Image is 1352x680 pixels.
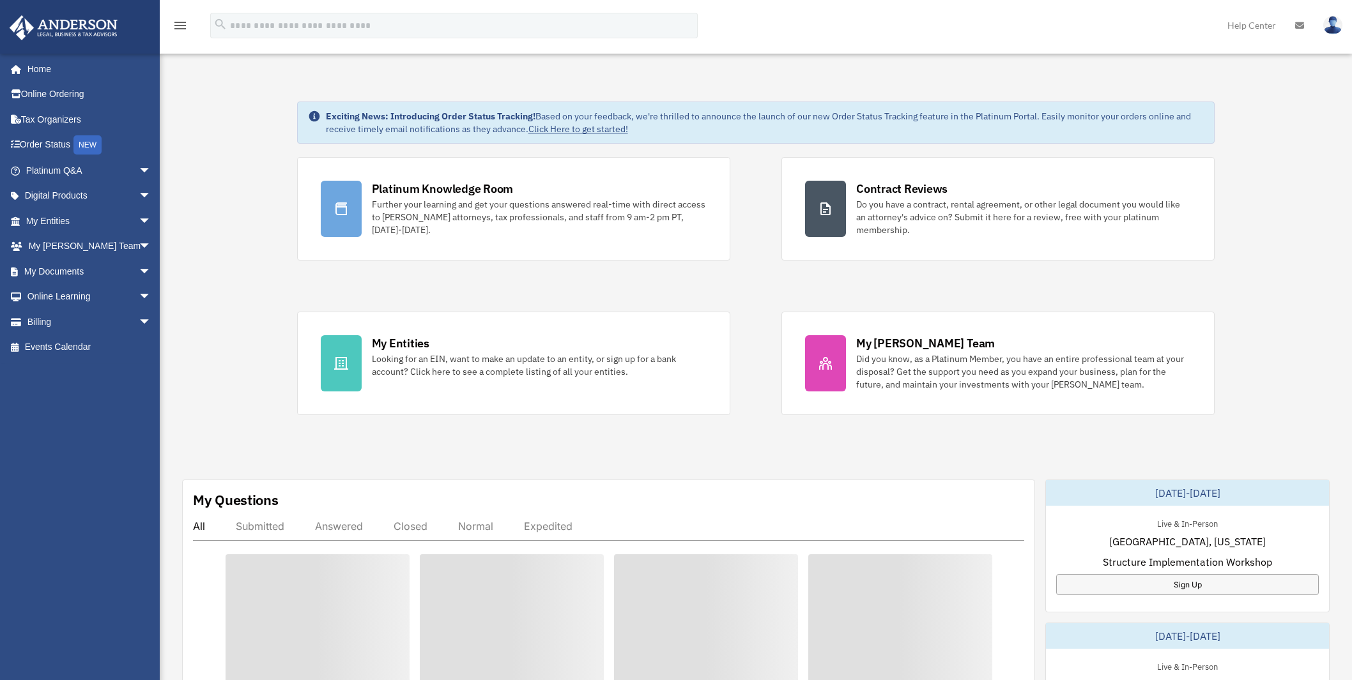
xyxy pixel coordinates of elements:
[524,520,572,533] div: Expedited
[139,309,164,335] span: arrow_drop_down
[856,181,948,197] div: Contract Reviews
[139,208,164,234] span: arrow_drop_down
[9,259,171,284] a: My Documentsarrow_drop_down
[236,520,284,533] div: Submitted
[372,352,707,378] div: Looking for an EIN, want to make an update to an entity, or sign up for a bank account? Click her...
[781,157,1215,261] a: Contract Reviews Do you have a contract, rental agreement, or other legal document you would like...
[213,17,227,31] i: search
[1147,659,1228,672] div: Live & In-Person
[1323,16,1342,34] img: User Pic
[73,135,102,155] div: NEW
[297,312,730,415] a: My Entities Looking for an EIN, want to make an update to an entity, or sign up for a bank accoun...
[528,123,628,135] a: Click Here to get started!
[139,183,164,209] span: arrow_drop_down
[9,158,171,183] a: Platinum Q&Aarrow_drop_down
[9,107,171,132] a: Tax Organizers
[326,110,535,122] strong: Exciting News: Introducing Order Status Tracking!
[9,208,171,234] a: My Entitiesarrow_drop_down
[394,520,427,533] div: Closed
[315,520,363,533] div: Answered
[856,335,995,351] div: My [PERSON_NAME] Team
[139,284,164,310] span: arrow_drop_down
[856,352,1191,391] div: Did you know, as a Platinum Member, you have an entire professional team at your disposal? Get th...
[9,132,171,158] a: Order StatusNEW
[9,234,171,259] a: My [PERSON_NAME] Teamarrow_drop_down
[139,259,164,285] span: arrow_drop_down
[173,18,188,33] i: menu
[856,198,1191,236] div: Do you have a contract, rental agreement, or other legal document you would like an attorney's ad...
[193,490,279,510] div: My Questions
[139,158,164,184] span: arrow_drop_down
[173,22,188,33] a: menu
[6,15,121,40] img: Anderson Advisors Platinum Portal
[297,157,730,261] a: Platinum Knowledge Room Further your learning and get your questions answered real-time with dire...
[139,234,164,260] span: arrow_drop_down
[1046,623,1329,649] div: [DATE]-[DATE]
[9,183,171,209] a: Digital Productsarrow_drop_down
[1056,574,1319,595] a: Sign Up
[781,312,1215,415] a: My [PERSON_NAME] Team Did you know, as a Platinum Member, you have an entire professional team at...
[458,520,493,533] div: Normal
[9,309,171,335] a: Billingarrow_drop_down
[9,56,164,82] a: Home
[326,110,1204,135] div: Based on your feedback, we're thrilled to announce the launch of our new Order Status Tracking fe...
[1046,480,1329,506] div: [DATE]-[DATE]
[9,284,171,310] a: Online Learningarrow_drop_down
[1109,534,1266,549] span: [GEOGRAPHIC_DATA], [US_STATE]
[193,520,205,533] div: All
[372,335,429,351] div: My Entities
[1103,554,1272,570] span: Structure Implementation Workshop
[372,181,514,197] div: Platinum Knowledge Room
[9,335,171,360] a: Events Calendar
[9,82,171,107] a: Online Ordering
[372,198,707,236] div: Further your learning and get your questions answered real-time with direct access to [PERSON_NAM...
[1147,516,1228,529] div: Live & In-Person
